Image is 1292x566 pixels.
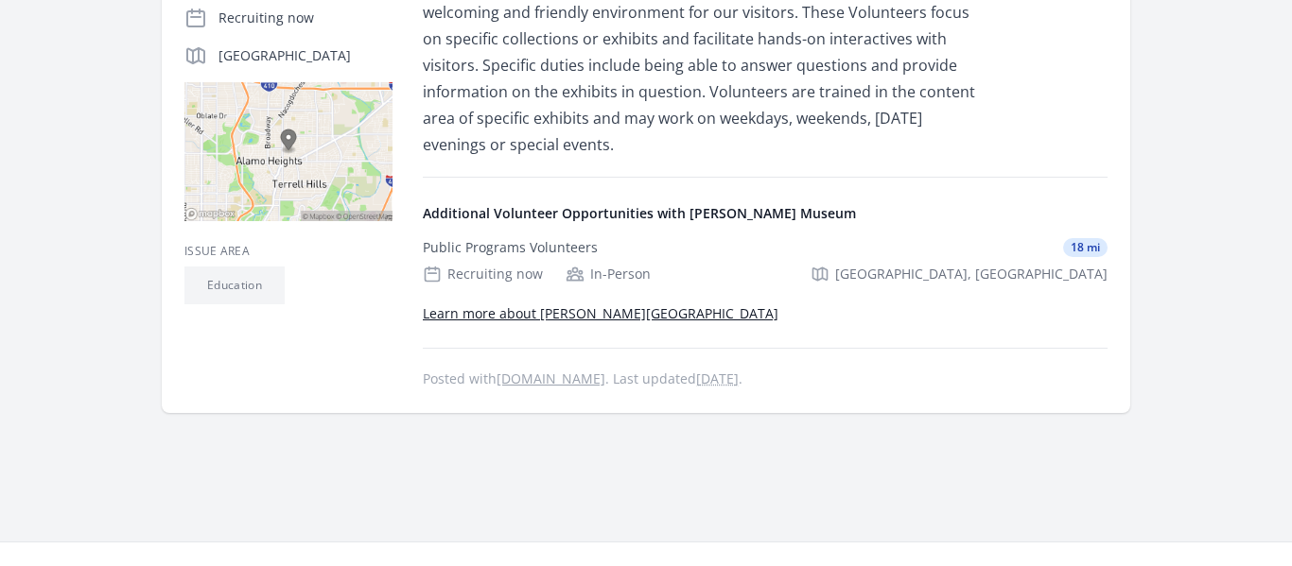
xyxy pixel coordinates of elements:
[423,238,598,257] div: Public Programs Volunteers
[566,265,651,283] div: In-Person
[423,371,1108,386] p: Posted with . Last updated .
[415,223,1115,299] a: Public Programs Volunteers 18 mi Recruiting now In-Person [GEOGRAPHIC_DATA], [GEOGRAPHIC_DATA]
[184,266,285,304] li: Education
[696,369,739,387] abbr: Mon, Jan 30, 2023 5:13 AM
[218,46,393,65] p: [GEOGRAPHIC_DATA]
[184,244,393,259] h3: Issue area
[423,304,778,322] a: Learn more about [PERSON_NAME][GEOGRAPHIC_DATA]
[497,369,605,387] a: [DOMAIN_NAME]
[423,265,543,283] div: Recruiting now
[184,82,393,221] img: Map
[423,204,1108,223] h4: Additional Volunteer Opportunities with [PERSON_NAME] Museum
[218,9,393,27] p: Recruiting now
[835,265,1108,283] span: [GEOGRAPHIC_DATA], [GEOGRAPHIC_DATA]
[1063,238,1108,257] span: 18 mi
